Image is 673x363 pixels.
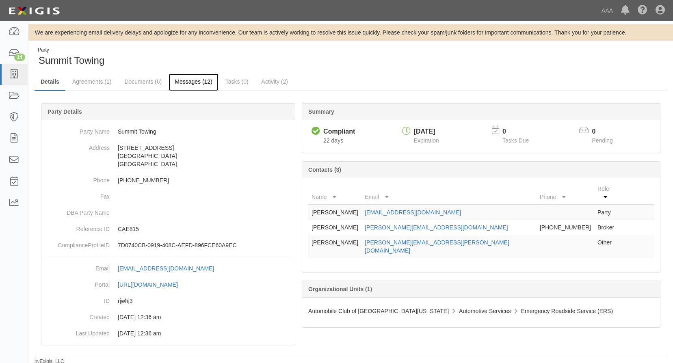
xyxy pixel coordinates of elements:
span: Expiration [414,137,439,144]
dt: Email [45,260,110,272]
dt: Address [45,140,110,152]
div: Summit Towing [35,47,345,67]
dt: Phone [45,172,110,184]
dd: Summit Towing [45,123,292,140]
dt: Fax [45,188,110,201]
td: [PHONE_NUMBER] [537,220,594,235]
td: [PERSON_NAME] [308,205,361,220]
dd: [STREET_ADDRESS] [GEOGRAPHIC_DATA] [GEOGRAPHIC_DATA] [45,140,292,172]
dt: Party Name [45,123,110,136]
div: [DATE] [414,127,439,136]
span: Emergency Roadside Service (ERS) [521,308,613,314]
dd: 03/10/2023 12:36 am [45,309,292,325]
a: [URL][DOMAIN_NAME] [118,281,187,288]
a: Tasks (0) [219,73,255,90]
i: Compliant [312,127,320,136]
div: Party [38,47,104,54]
a: Messages (12) [169,73,219,91]
dd: [PHONE_NUMBER] [45,172,292,188]
a: Details [35,73,65,91]
b: Contacts (3) [308,166,341,173]
a: Activity (2) [255,73,294,90]
span: Since 08/05/2025 [323,137,343,144]
b: Summary [308,108,334,115]
dd: rjwhj3 [45,293,292,309]
span: Summit Towing [39,55,104,66]
div: [EMAIL_ADDRESS][DOMAIN_NAME] [118,264,214,272]
dd: 03/10/2023 12:36 am [45,325,292,341]
dt: Portal [45,277,110,289]
p: 0 [502,127,539,136]
img: logo-5460c22ac91f19d4615b14bd174203de0afe785f0fc80cf4dbbc73dc1793850b.png [6,4,62,18]
dt: Created [45,309,110,321]
dt: ComplianceProfileID [45,237,110,249]
dt: ID [45,293,110,305]
th: Email [361,181,537,205]
th: Name [308,181,361,205]
i: Help Center - Complianz [638,6,647,15]
div: We are experiencing email delivery delays and apologize for any inconvenience. Our team is active... [28,28,673,37]
a: [EMAIL_ADDRESS][DOMAIN_NAME] [118,265,223,272]
td: [PERSON_NAME] [308,235,361,258]
a: Documents (6) [118,73,168,90]
td: Broker [594,220,621,235]
dt: Last Updated [45,325,110,337]
span: Automotive Services [459,308,511,314]
a: Agreements (1) [66,73,117,90]
a: AAA [597,2,617,19]
td: Other [594,235,621,258]
span: Tasks Due [502,137,529,144]
div: Compliant [323,127,355,136]
b: Party Details [48,108,82,115]
div: 14 [14,54,25,61]
p: 0 [592,127,623,136]
p: CAE815 [118,225,292,233]
b: Organizational Units (1) [308,286,372,292]
dt: DBA Party Name [45,205,110,217]
dt: Reference ID [45,221,110,233]
td: [PERSON_NAME] [308,220,361,235]
a: [EMAIL_ADDRESS][DOMAIN_NAME] [365,209,461,216]
th: Phone [537,181,594,205]
a: [PERSON_NAME][EMAIL_ADDRESS][PERSON_NAME][DOMAIN_NAME] [365,239,509,254]
a: [PERSON_NAME][EMAIL_ADDRESS][DOMAIN_NAME] [365,224,508,231]
span: Automobile Club of [GEOGRAPHIC_DATA][US_STATE] [308,308,449,314]
span: Pending [592,137,613,144]
p: 7D0740CB-0919-408C-AEFD-896FCE60A9EC [118,241,292,249]
th: Role [594,181,621,205]
td: Party [594,205,621,220]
